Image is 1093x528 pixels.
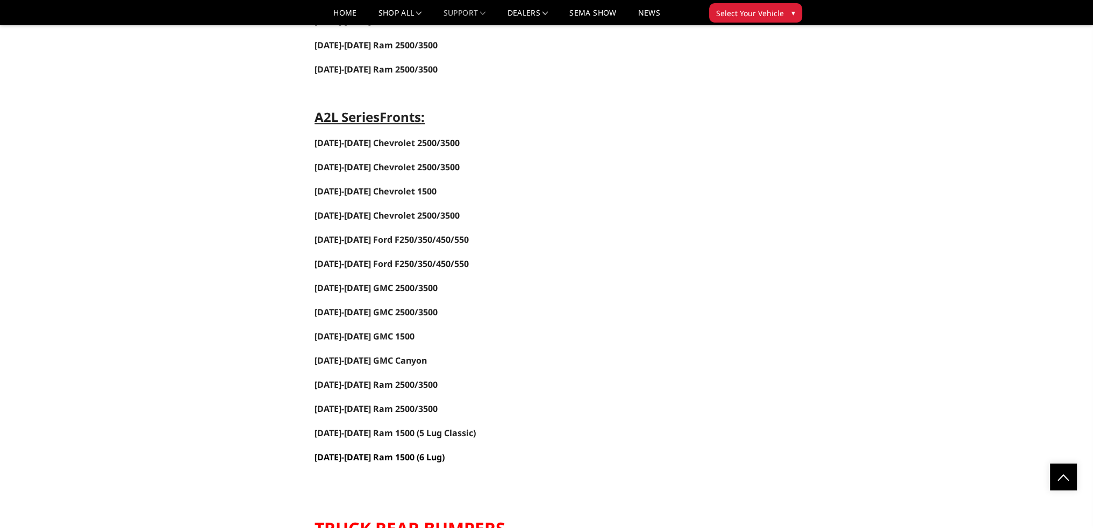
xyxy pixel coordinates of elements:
[315,258,469,270] span: [DATE]-[DATE] Ford F250/350/450/550
[791,7,795,18] span: ▾
[378,9,422,25] a: shop all
[333,9,356,25] a: Home
[315,306,438,318] a: [DATE]-[DATE] GMC 2500/3500
[315,234,469,245] span: [DATE]-[DATE] Ford F250/350/450/550
[638,9,660,25] a: News
[315,282,438,294] a: [DATE]-[DATE] GMC 2500/3500
[315,108,425,126] strong: A2L Series :
[315,259,469,269] a: [DATE]-[DATE] Ford F250/350/450/550
[315,451,445,463] a: [DATE]-[DATE] Ram 1500 (6 Lug)
[315,235,469,245] a: [DATE]-[DATE] Ford F250/350/450/550
[315,15,438,27] span: [DATE]-[DATE] GMC 2500/3500
[315,355,427,366] a: [DATE]-[DATE] GMC Canyon
[315,427,419,439] span: [DATE]-[DATE] Ram 1500 (
[315,403,438,415] a: [DATE]-[DATE] Ram 2500/3500
[315,379,438,390] a: [DATE]-[DATE] Ram 2500/3500
[315,161,460,173] a: [DATE]-[DATE] Chevrolet 2500/3500
[315,185,437,197] a: [DATE]-[DATE] Chevrolet 1500
[709,3,802,23] button: Select Your Vehicle
[315,39,438,51] a: [DATE]-[DATE] Ram 2500/3500
[444,9,486,25] a: Support
[315,428,476,438] a: [DATE]-[DATE] Ram 1500 (5 Lug Classic)
[1039,476,1093,528] iframe: Chat Widget
[1050,464,1077,490] a: Click to Top
[380,108,421,126] strong: Fronts
[419,427,476,439] span: 5 Lug Classic)
[315,137,460,149] a: [DATE]-[DATE] Chevrolet 2500/3500
[315,330,415,342] a: [DATE]-[DATE] GMC 1500
[508,9,548,25] a: Dealers
[569,9,616,25] a: SEMA Show
[315,16,438,26] a: [DATE]-[DATE] GMC 2500/3500
[315,63,438,75] span: [DATE]-[DATE] Ram 2500/3500
[716,8,784,19] span: Select Your Vehicle
[315,64,438,75] a: [DATE]-[DATE] Ram 2500/3500
[315,209,460,221] a: [DATE]-[DATE] Chevrolet 2500/3500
